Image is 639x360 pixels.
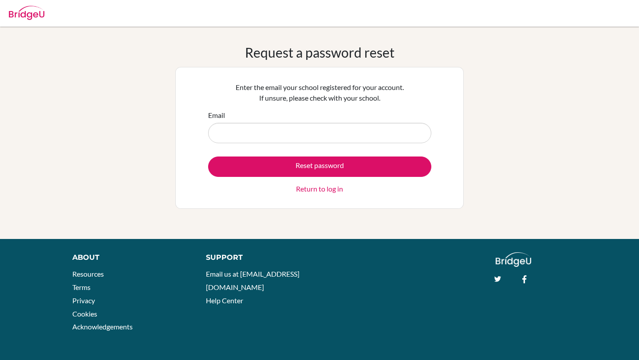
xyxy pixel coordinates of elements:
[296,184,343,194] a: Return to log in
[72,322,133,331] a: Acknowledgements
[72,270,104,278] a: Resources
[72,283,91,291] a: Terms
[208,82,431,103] p: Enter the email your school registered for your account. If unsure, please check with your school.
[206,296,243,305] a: Help Center
[496,252,532,267] img: logo_white@2x-f4f0deed5e89b7ecb1c2cc34c3e3d731f90f0f143d5ea2071677605dd97b5244.png
[72,296,95,305] a: Privacy
[208,110,225,121] label: Email
[9,6,44,20] img: Bridge-U
[206,270,300,291] a: Email us at [EMAIL_ADDRESS][DOMAIN_NAME]
[208,157,431,177] button: Reset password
[245,44,394,60] h1: Request a password reset
[72,309,97,318] a: Cookies
[72,252,186,263] div: About
[206,252,311,263] div: Support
